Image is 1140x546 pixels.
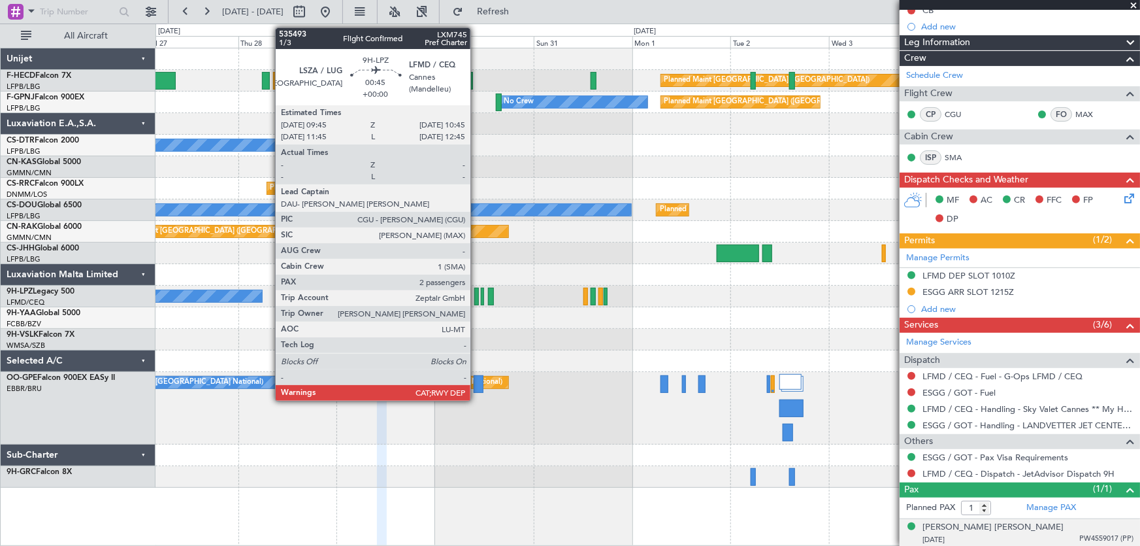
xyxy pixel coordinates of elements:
[336,36,435,48] div: Fri 29
[7,82,41,92] a: LFPB/LBG
[7,331,39,339] span: 9H-VSLK
[534,36,632,48] div: Sun 31
[922,420,1133,431] a: ESGG / GOT - Handling - LANDVETTER JET CENTER ESGG/GOT
[922,270,1015,281] div: LFMD DEP SLOT 1010Z
[7,288,33,296] span: 9H-LPZ
[981,194,992,207] span: AC
[920,150,941,165] div: ISP
[7,233,52,243] a: GMMN/CMN
[7,223,37,231] span: CN-RAK
[904,51,926,66] span: Crew
[7,374,115,382] a: OO-GPEFalcon 900EX EASy II
[922,286,1014,298] div: ESGG ARR SLOT 1215Z
[466,7,521,16] span: Refresh
[7,180,84,188] a: CS-RRCFalcon 900LX
[922,535,945,545] span: [DATE]
[7,331,74,339] a: 9H-VSLKFalcon 7X
[906,69,963,82] a: Schedule Crew
[270,179,476,198] div: Planned Maint [GEOGRAPHIC_DATA] ([GEOGRAPHIC_DATA])
[906,252,969,265] a: Manage Permits
[7,201,37,209] span: CS-DOU
[7,158,37,166] span: CN-KAS
[7,168,52,178] a: GMMN/CMN
[7,309,80,317] a: 9H-YAAGlobal 5000
[947,213,958,226] span: DP
[1047,194,1062,207] span: FFC
[7,72,71,80] a: F-HECDFalcon 7X
[7,384,42,394] a: EBBR/BRU
[906,336,971,349] a: Manage Services
[7,245,35,252] span: CS-JHH
[40,2,115,22] input: Trip Number
[1014,194,1025,207] span: CR
[7,288,74,296] a: 9H-LPZLegacy 500
[446,1,525,22] button: Refresh
[730,36,829,48] div: Tue 2
[7,341,45,350] a: WMSA/SZB
[664,92,870,112] div: Planned Maint [GEOGRAPHIC_DATA] ([GEOGRAPHIC_DATA])
[435,36,534,48] div: Sat 30
[829,36,928,48] div: Wed 3
[904,318,938,333] span: Services
[7,374,37,382] span: OO-GPE
[1079,534,1133,545] span: PW4559017 (PP)
[7,245,79,252] a: CS-JHHGlobal 6000
[922,5,934,16] div: CB
[266,373,502,392] div: Planned Maint [GEOGRAPHIC_DATA] ([GEOGRAPHIC_DATA] National)
[664,71,870,90] div: Planned Maint [GEOGRAPHIC_DATA] ([GEOGRAPHIC_DATA])
[7,254,41,264] a: LFPB/LBG
[922,468,1115,479] a: LFMD / CEQ - Dispatch - JetAdvisor Dispatch 9H
[906,502,955,515] label: Planned PAX
[904,483,919,498] span: Pax
[922,371,1083,382] a: LFMD / CEQ - Fuel - G-Ops LFMD / CEQ
[504,92,534,112] div: No Crew
[922,387,996,398] a: ESGG / GOT - Fuel
[904,129,953,145] span: Cabin Crew
[1093,482,1112,496] span: (1/1)
[7,158,81,166] a: CN-KASGlobal 5000
[904,35,970,50] span: Leg Information
[922,403,1133,415] a: LFMD / CEQ - Handling - Sky Valet Cannes ** My Handling**LFMD / CEQ
[921,21,1133,32] div: Add new
[7,94,35,101] span: F-GPNJ
[922,521,1064,534] div: [PERSON_NAME] [PERSON_NAME]
[921,303,1133,315] div: Add new
[660,200,866,220] div: Planned Maint [GEOGRAPHIC_DATA] ([GEOGRAPHIC_DATA])
[632,36,731,48] div: Mon 1
[7,211,41,221] a: LFPB/LBG
[920,107,941,122] div: CP
[7,309,36,317] span: 9H-YAA
[7,103,41,113] a: LFPB/LBG
[238,36,337,48] div: Thu 28
[7,201,82,209] a: CS-DOUGlobal 6500
[7,137,35,145] span: CS-DTR
[7,468,36,476] span: 9H-GRC
[904,353,940,368] span: Dispatch
[7,319,41,329] a: FCBB/BZV
[947,194,959,207] span: MF
[7,146,41,156] a: LFPB/LBG
[904,86,953,101] span: Flight Crew
[922,452,1068,463] a: ESGG / GOT - Pax Visa Requirements
[904,173,1028,188] span: Dispatch Checks and Weather
[140,36,238,48] div: Wed 27
[14,26,142,46] button: All Aircraft
[7,190,47,199] a: DNMM/LOS
[7,94,84,101] a: F-GPNJFalcon 900EX
[110,222,316,241] div: Planned Maint [GEOGRAPHIC_DATA] ([GEOGRAPHIC_DATA])
[7,468,72,476] a: 9H-GRCFalcon 8X
[1050,107,1072,122] div: FO
[1093,318,1112,332] span: (3/6)
[945,109,974,120] a: CGU
[1075,109,1105,120] a: MAX
[904,434,933,449] span: Others
[904,233,935,248] span: Permits
[7,72,35,80] span: F-HECD
[634,26,657,37] div: [DATE]
[945,152,974,163] a: SMA
[7,137,79,145] a: CS-DTRFalcon 2000
[7,223,82,231] a: CN-RAKGlobal 6000
[158,26,180,37] div: [DATE]
[222,6,284,18] span: [DATE] - [DATE]
[7,180,35,188] span: CS-RRC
